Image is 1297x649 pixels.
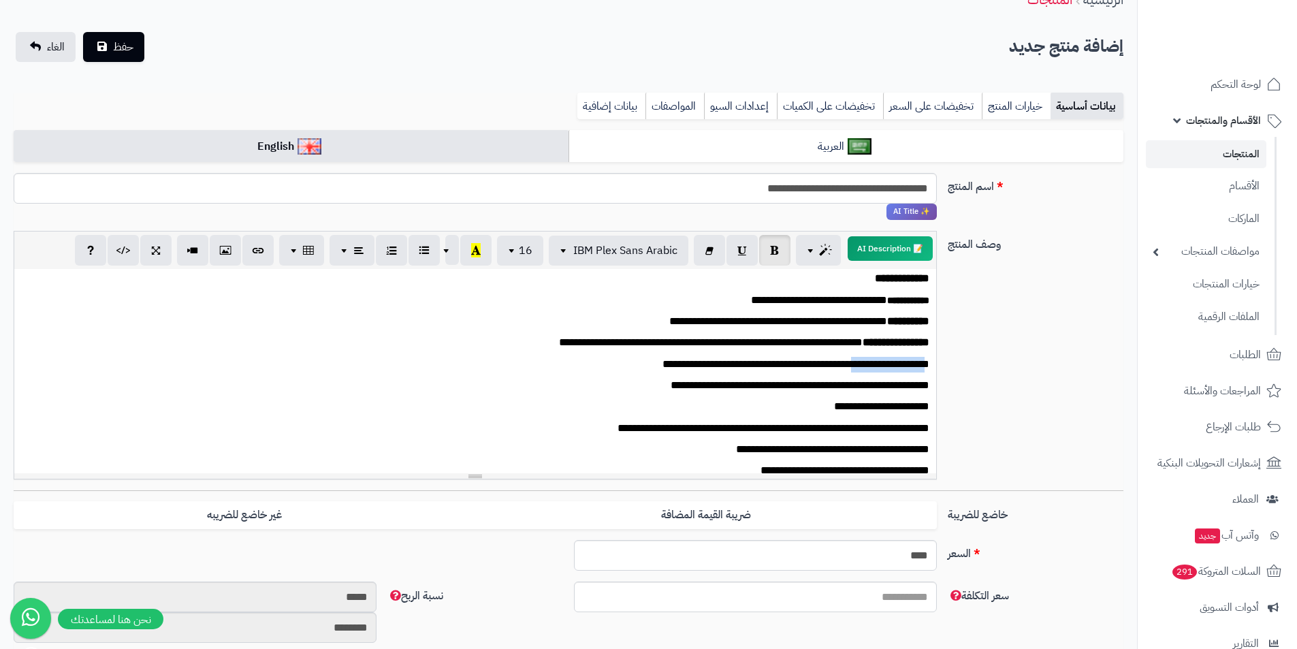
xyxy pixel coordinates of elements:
a: تخفيضات على السعر [883,93,982,120]
a: لوحة التحكم [1146,68,1289,101]
span: حفظ [113,39,133,55]
button: 16 [497,236,543,266]
a: طلبات الإرجاع [1146,411,1289,443]
label: غير خاضع للضريبه [14,501,475,529]
a: المواصفات [645,93,704,120]
label: وصف المنتج [942,231,1129,253]
a: السلات المتروكة291 [1146,555,1289,588]
a: English [14,130,569,163]
span: لوحة التحكم [1211,75,1261,94]
a: الغاء [16,32,76,62]
img: English [298,138,321,155]
a: مواصفات المنتجات [1146,237,1266,266]
img: العربية [848,138,871,155]
label: اسم المنتج [942,173,1129,195]
a: المراجعات والأسئلة [1146,375,1289,407]
span: 16 [519,242,532,259]
span: السلات المتروكة [1171,562,1261,581]
a: خيارات المنتج [982,93,1051,120]
a: العربية [569,130,1123,163]
a: الملفات الرقمية [1146,302,1266,332]
label: خاضع للضريبة [942,501,1129,523]
button: 📝 AI Description [848,236,933,261]
img: logo-2.png [1204,26,1284,54]
a: بيانات أساسية [1051,93,1123,120]
span: الأقسام والمنتجات [1186,111,1261,130]
span: جديد [1195,528,1220,543]
span: IBM Plex Sans Arabic [573,242,677,259]
span: الطلبات [1230,345,1261,364]
span: الغاء [47,39,65,55]
a: الطلبات [1146,338,1289,371]
a: الماركات [1146,204,1266,234]
a: المنتجات [1146,140,1266,168]
a: الأقسام [1146,172,1266,201]
span: نسبة الربح [387,588,443,604]
span: انقر لاستخدام رفيقك الذكي [886,204,937,220]
a: إعدادات السيو [704,93,777,120]
span: سعر التكلفة [948,588,1009,604]
label: السعر [942,540,1129,562]
label: ضريبة القيمة المضافة [475,501,937,529]
span: إشعارات التحويلات البنكية [1157,454,1261,473]
a: وآتس آبجديد [1146,519,1289,552]
span: طلبات الإرجاع [1206,417,1261,437]
a: العملاء [1146,483,1289,516]
a: خيارات المنتجات [1146,270,1266,299]
span: وآتس آب [1194,526,1259,545]
a: بيانات إضافية [577,93,645,120]
span: المراجعات والأسئلة [1184,381,1261,400]
span: أدوات التسويق [1200,598,1259,617]
h2: إضافة منتج جديد [1009,33,1123,61]
a: إشعارات التحويلات البنكية [1146,447,1289,479]
button: IBM Plex Sans Arabic [549,236,688,266]
button: حفظ [83,32,144,62]
a: تخفيضات على الكميات [777,93,883,120]
a: أدوات التسويق [1146,591,1289,624]
span: العملاء [1232,490,1259,509]
span: 291 [1172,564,1198,580]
